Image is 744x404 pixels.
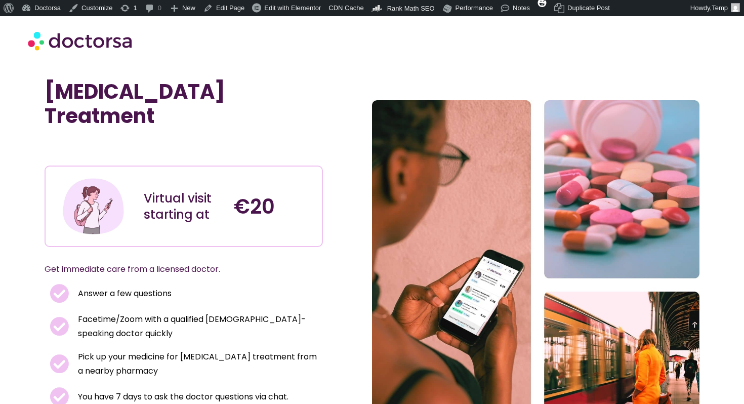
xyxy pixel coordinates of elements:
div: Virtual visit starting at [144,190,224,223]
h1: [MEDICAL_DATA] Treatment [45,79,323,128]
h4: €20 [234,194,314,219]
span: You have 7 days to ask the doctor questions via chat. [75,390,288,404]
iframe: Customer reviews powered by Trustpilot [50,143,201,155]
span: Answer a few questions [75,287,172,301]
span: Rank Math SEO [387,5,435,12]
p: Get immediate care from a licensed doctor. [45,262,299,276]
span: Temp [712,4,728,12]
img: Illustration depicting a young woman in a casual outfit, engaged with her smartphone. She has a p... [61,174,126,238]
span: Pick up your medicine for [MEDICAL_DATA] treatment from a nearby pharmacy [75,350,318,378]
span: Edit with Elementor [264,4,321,12]
span: Facetime/Zoom with a qualified [DEMOGRAPHIC_DATA]-speaking doctor quickly [75,312,318,341]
